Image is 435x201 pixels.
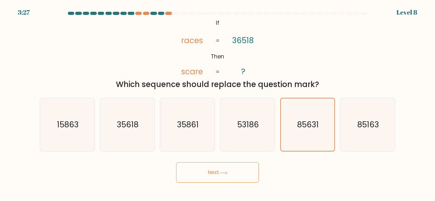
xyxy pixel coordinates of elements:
tspan: races [181,35,203,46]
text: 35618 [117,119,139,130]
text: 85163 [357,119,379,130]
tspan: = [216,68,220,76]
div: 3:27 [18,8,30,17]
tspan: If [216,19,219,27]
svg: @import url('[URL][DOMAIN_NAME]); [168,17,267,78]
text: 35861 [177,119,199,130]
text: 85631 [297,119,319,130]
text: 15863 [57,119,79,130]
tspan: 36518 [232,35,254,46]
text: 53186 [237,119,259,130]
tspan: = [216,37,220,44]
tspan: scare [181,66,203,77]
div: Which sequence should replace the question mark? [44,79,391,90]
div: Level 8 [396,8,417,17]
tspan: ? [241,66,245,77]
tspan: Then [211,53,225,60]
button: Next [176,162,259,183]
